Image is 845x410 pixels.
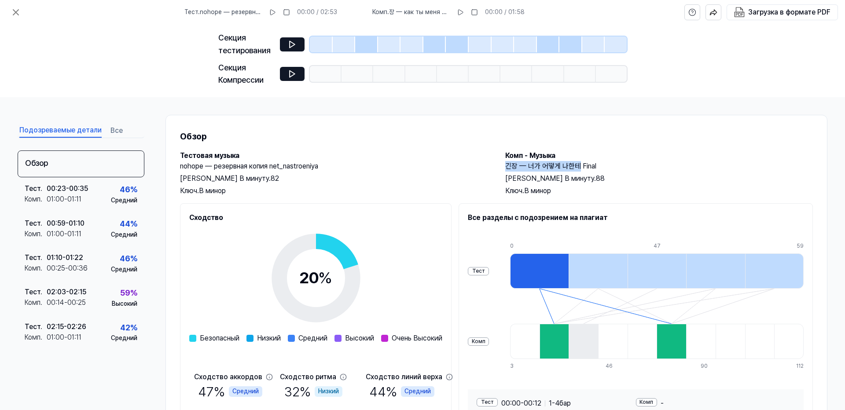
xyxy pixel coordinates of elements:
ya-tr-span: - [552,399,555,407]
ya-tr-span: Ключ. [180,187,199,195]
div: 00:25 - 00:36 [47,263,88,274]
div: Средний [401,386,434,397]
ya-tr-span: Низкий [318,387,339,396]
ya-tr-span: Высокий [345,334,374,342]
div: 0 [510,242,569,250]
div: 47 % [198,382,262,401]
ya-tr-span: 4 [555,399,559,407]
div: 46 [606,362,635,370]
div: 59 % [120,287,137,300]
ya-tr-span: Тест [184,8,198,15]
div: 01:10 - 01:22 [47,253,83,263]
ya-tr-span: Очень Высокий [392,334,442,342]
ya-tr-span: Комп [472,338,485,345]
ya-tr-span: Комп [372,8,387,15]
ya-tr-span: Тест [481,399,494,406]
img: Поделиться [709,8,717,16]
div: Тест . [25,322,47,332]
ya-tr-span: 긴장 — 너가 어떻게 나한테 Final [505,162,596,170]
ya-tr-span: бар [559,399,571,407]
ya-tr-span: B минор [199,187,226,195]
div: 59 [797,242,804,250]
div: Тест . [25,218,47,229]
ya-tr-span: Тест [472,267,485,275]
ya-tr-span: nohope — резервная копия net_nastroeniya [180,162,318,170]
div: 112 [796,362,804,370]
ya-tr-span: Высокий [112,300,137,307]
ya-tr-span: Низкий [257,334,281,342]
ya-tr-span: Сходство аккордов [194,373,262,381]
ya-tr-span: Все разделы с подозрением на плагиат [468,213,607,222]
ya-tr-span: Подозреваемые детали [19,125,102,135]
div: 01:00 - 01:11 [47,332,81,343]
div: 02:03 - 02:15 [47,287,86,297]
ya-tr-span: Средний [111,197,137,204]
div: 42 % [120,322,137,334]
ya-tr-span: Обзор [25,158,48,168]
div: 46 % [120,253,137,265]
svg: help [688,8,696,17]
ya-tr-span: 1 [549,399,552,407]
span: % [318,268,332,287]
ya-tr-span: B минор [524,187,551,195]
ya-tr-span: 82 [271,174,279,183]
div: 32 % [284,382,342,401]
ya-tr-span: Сходство [189,213,223,222]
ya-tr-span: . [40,195,42,203]
ya-tr-span: Секция Компрессии [218,63,264,85]
ya-tr-span: Сходство линий верха [366,373,442,381]
div: 47 [654,242,712,250]
div: 46 % [120,183,137,196]
div: 20 [299,266,332,290]
div: Средний [111,334,137,343]
ya-tr-span: Безопасный [200,334,239,342]
ya-tr-span: . [40,184,42,193]
div: Тест . [25,287,47,297]
ya-tr-span: Комп - Музыка [505,151,555,160]
div: Комп . [25,229,47,239]
img: Загрузка в формате PDF [734,7,745,18]
div: Средний [229,386,262,397]
ya-tr-span: Комп [25,195,40,203]
div: 00:00 / 01:58 [485,8,525,17]
div: Комп . [25,263,47,274]
div: 44 % [120,218,137,231]
div: Средний [111,231,137,239]
ya-tr-span: 88 [596,174,605,183]
button: Загрузка в формате PDF [732,5,832,20]
ya-tr-span: Секция тестирования [218,33,271,55]
ya-tr-span: Тест [25,184,40,193]
div: 00:14 - 00:25 [47,297,86,308]
div: Тест . [25,253,47,263]
ya-tr-span: Тестовая музыка [180,151,239,160]
ya-tr-span: Комп [639,399,653,406]
ya-tr-span: . [198,8,200,15]
div: Комп . [25,332,47,343]
div: Средний [111,265,137,274]
div: 00:59 - 01:10 [47,218,84,229]
div: - [636,398,795,409]
div: 00:23 - 00:35 [47,183,88,194]
button: help [684,4,700,20]
div: Загрузка в формате PDF [748,7,830,18]
ya-tr-span: Сходство ритма [280,373,336,381]
div: Комп . [25,297,47,308]
ya-tr-span: [PERSON_NAME] В минуту. [505,174,596,183]
ya-tr-span: [PERSON_NAME] В минуту. [180,174,271,183]
h1: Обзор [180,129,813,143]
ya-tr-span: 장 — как ты меня достал Final [372,8,450,24]
ya-tr-span: Все [110,125,123,136]
div: 02:15 - 02:26 [47,322,86,332]
span: 00:00 - 00:12 [501,398,541,409]
div: 01:00 - 01:11 [47,229,81,239]
div: 3 [510,362,540,370]
ya-tr-span: Ключ. [505,187,524,195]
div: 00:00 / 02:53 [297,8,337,17]
div: 90 [701,362,730,370]
div: 01:00 - 01:11 [47,194,81,205]
ya-tr-span: . [387,8,389,15]
div: 44 % [369,382,434,401]
span: Средний [298,333,327,344]
ya-tr-span: nohope — резервная копия net_nastroeniya [184,8,261,24]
